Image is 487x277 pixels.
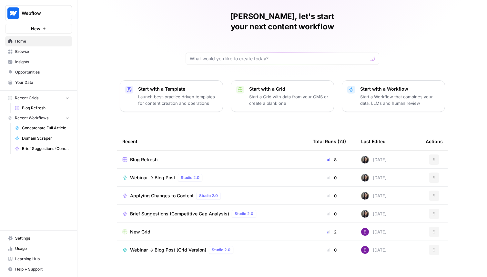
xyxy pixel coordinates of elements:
[361,246,387,254] div: [DATE]
[231,80,334,112] button: Start with a GridStart a Grid with data from your CMS or create a blank one
[235,211,253,217] span: Studio 2.0
[5,93,72,103] button: Recent Grids
[361,174,369,182] img: m6v5pme5aerzgxq12grlte2ge8nl
[122,246,302,254] a: Webinar -> Blog Post [Grid Version]Studio 2.0
[249,94,329,106] p: Start a Grid with data from your CMS or create a blank one
[130,247,206,253] span: Webinar -> Blog Post [Grid Version]
[361,192,387,200] div: [DATE]
[313,174,351,181] div: 0
[22,125,69,131] span: Concatenate Full Article
[360,94,440,106] p: Start a Workflow that combines your data, LLMs and human review
[5,113,72,123] button: Recent Workflows
[5,233,72,243] a: Settings
[15,49,69,54] span: Browse
[5,254,72,264] a: Learning Hub
[120,80,223,112] button: Start with a TemplateLaunch best-practice driven templates for content creation and operations
[361,210,369,218] img: m6v5pme5aerzgxq12grlte2ge8nl
[212,247,230,253] span: Studio 2.0
[426,133,443,150] div: Actions
[12,103,72,113] a: Blog Refresh
[313,156,351,163] div: 8
[360,86,440,92] p: Start with a Workflow
[22,10,61,16] span: Webflow
[12,123,72,133] a: Concatenate Full Article
[181,175,199,181] span: Studio 2.0
[130,174,175,181] span: Webinar -> Blog Post
[7,7,19,19] img: Webflow Logo
[361,133,386,150] div: Last Edited
[12,133,72,143] a: Domain Scraper
[313,247,351,253] div: 0
[15,80,69,85] span: Your Data
[130,229,150,235] span: New Grid
[342,80,445,112] button: Start with a WorkflowStart a Workflow that combines your data, LLMs and human review
[22,146,69,152] span: Brief Suggestions (Competitive Gap Analysis)
[5,243,72,254] a: Usage
[15,95,38,101] span: Recent Grids
[361,192,369,200] img: m6v5pme5aerzgxq12grlte2ge8nl
[5,264,72,274] button: Help + Support
[130,156,157,163] span: Blog Refresh
[122,133,302,150] div: Recent
[5,77,72,88] a: Your Data
[5,46,72,57] a: Browse
[122,156,302,163] a: Blog Refresh
[130,193,194,199] span: Applying Changes to Content
[313,211,351,217] div: 0
[190,55,367,62] input: What would you like to create today?
[22,135,69,141] span: Domain Scraper
[15,266,69,272] span: Help + Support
[5,57,72,67] a: Insights
[15,69,69,75] span: Opportunities
[138,94,218,106] p: Launch best-practice driven templates for content creation and operations
[5,67,72,77] a: Opportunities
[5,36,72,46] a: Home
[22,105,69,111] span: Blog Refresh
[361,156,369,163] img: m6v5pme5aerzgxq12grlte2ge8nl
[313,193,351,199] div: 0
[15,59,69,65] span: Insights
[15,246,69,252] span: Usage
[15,115,48,121] span: Recent Workflows
[361,246,369,254] img: tb834r7wcu795hwbtepf06oxpmnl
[31,25,40,32] span: New
[249,86,329,92] p: Start with a Grid
[361,174,387,182] div: [DATE]
[15,256,69,262] span: Learning Hub
[122,210,302,218] a: Brief Suggestions (Competitive Gap Analysis)Studio 2.0
[122,192,302,200] a: Applying Changes to ContentStudio 2.0
[15,38,69,44] span: Home
[122,174,302,182] a: Webinar -> Blog PostStudio 2.0
[12,143,72,154] a: Brief Suggestions (Competitive Gap Analysis)
[361,210,387,218] div: [DATE]
[361,156,387,163] div: [DATE]
[313,133,346,150] div: Total Runs (7d)
[122,229,302,235] a: New Grid
[5,5,72,21] button: Workspace: Webflow
[361,228,387,236] div: [DATE]
[186,11,379,32] h1: [PERSON_NAME], let's start your next content workflow
[313,229,351,235] div: 2
[15,235,69,241] span: Settings
[5,24,72,34] button: New
[361,228,369,236] img: tb834r7wcu795hwbtepf06oxpmnl
[130,211,229,217] span: Brief Suggestions (Competitive Gap Analysis)
[199,193,218,199] span: Studio 2.0
[138,86,218,92] p: Start with a Template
